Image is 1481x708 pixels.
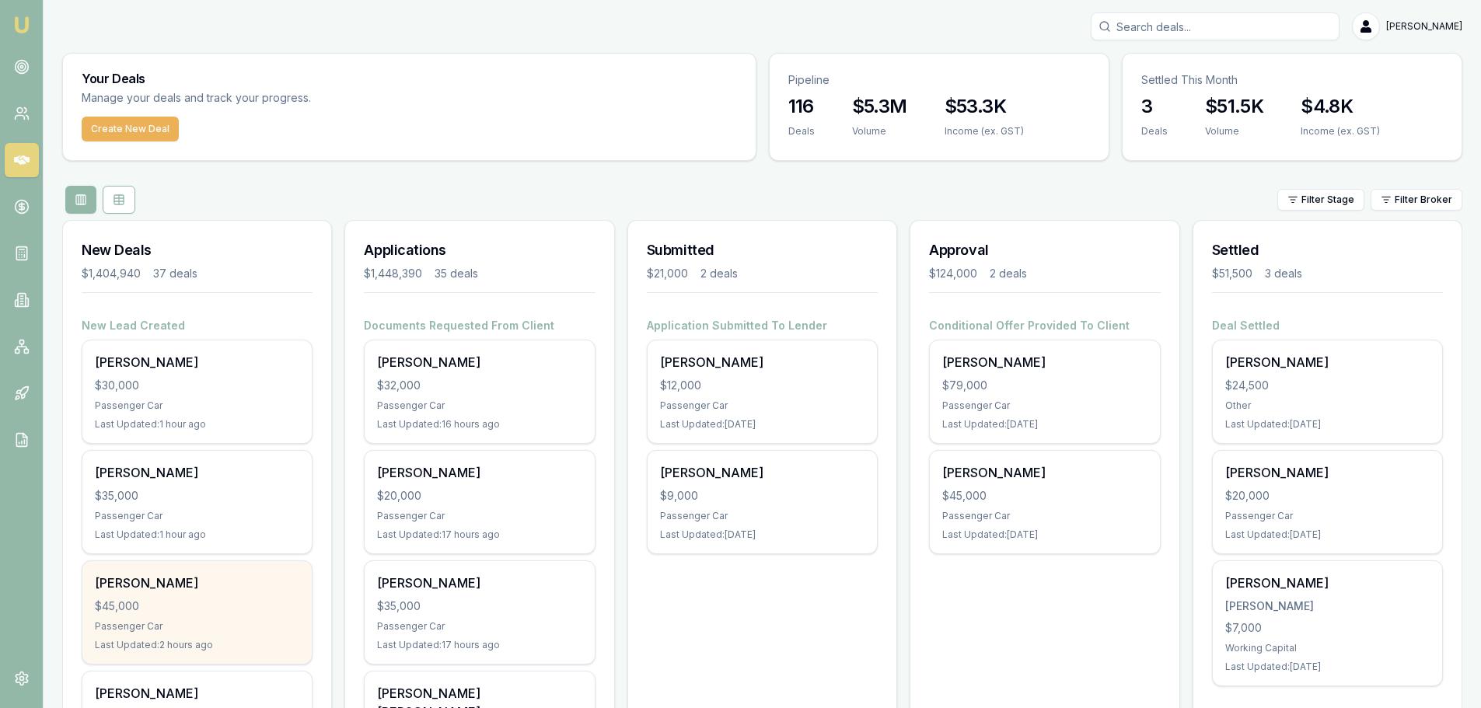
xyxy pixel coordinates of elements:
div: [PERSON_NAME] [660,463,864,482]
div: $20,000 [1225,488,1430,504]
div: [PERSON_NAME] [95,463,299,482]
div: Last Updated: [DATE] [1225,661,1430,673]
div: Last Updated: 17 hours ago [377,528,582,541]
div: Working Capital [1225,642,1430,654]
div: Passenger Car [942,399,1147,412]
div: Deals [788,125,815,138]
h4: Deal Settled [1212,318,1443,333]
div: [PERSON_NAME] [942,353,1147,371]
div: [PERSON_NAME] [942,463,1147,482]
h3: 3 [1141,94,1168,119]
div: Passenger Car [377,510,582,522]
div: $21,000 [647,266,688,281]
h3: Applications [364,239,595,261]
div: [PERSON_NAME] [95,684,299,703]
div: [PERSON_NAME] [1225,598,1430,614]
div: Other [1225,399,1430,412]
div: Passenger Car [660,399,864,412]
div: $1,404,940 [82,266,141,281]
div: $45,000 [942,488,1147,504]
div: $20,000 [377,488,582,504]
h3: Approval [929,239,1160,261]
div: Last Updated: [DATE] [660,418,864,431]
div: 2 deals [700,266,738,281]
div: 35 deals [435,266,478,281]
div: [PERSON_NAME] [95,574,299,592]
div: $79,000 [942,378,1147,393]
p: Pipeline [788,72,1090,88]
div: Volume [852,125,907,138]
h3: $4.8K [1301,94,1380,119]
div: $32,000 [377,378,582,393]
div: Last Updated: 16 hours ago [377,418,582,431]
div: Last Updated: [DATE] [1225,418,1430,431]
div: Last Updated: 17 hours ago [377,639,582,651]
div: $35,000 [95,488,299,504]
div: $12,000 [660,378,864,393]
div: 3 deals [1265,266,1302,281]
h3: $5.3M [852,94,907,119]
div: 2 deals [990,266,1027,281]
div: $30,000 [95,378,299,393]
div: Income (ex. GST) [945,125,1024,138]
div: 37 deals [153,266,197,281]
div: Deals [1141,125,1168,138]
div: [PERSON_NAME] [1225,353,1430,371]
h3: New Deals [82,239,313,261]
h3: Submitted [647,239,878,261]
div: Passenger Car [95,510,299,522]
div: Passenger Car [377,620,582,633]
div: [PERSON_NAME] [377,574,582,592]
div: Volume [1205,125,1263,138]
div: Last Updated: [DATE] [942,528,1147,541]
div: [PERSON_NAME] [377,463,582,482]
p: Manage your deals and track your progress. [82,89,480,107]
div: Last Updated: [DATE] [660,528,864,541]
h3: Your Deals [82,72,737,85]
div: $124,000 [929,266,977,281]
div: Passenger Car [95,399,299,412]
div: [PERSON_NAME] [95,353,299,371]
h3: $53.3K [945,94,1024,119]
div: [PERSON_NAME] [660,353,864,371]
h4: New Lead Created [82,318,313,333]
p: Settled This Month [1141,72,1443,88]
button: Filter Broker [1371,189,1462,211]
h3: $51.5K [1205,94,1263,119]
div: Passenger Car [660,510,864,522]
button: Filter Stage [1277,189,1364,211]
h4: Documents Requested From Client [364,318,595,333]
div: [PERSON_NAME] [377,353,582,371]
div: $45,000 [95,598,299,614]
h3: Settled [1212,239,1443,261]
h3: 116 [788,94,815,119]
div: Passenger Car [95,620,299,633]
div: [PERSON_NAME] [1225,463,1430,482]
div: $1,448,390 [364,266,422,281]
div: Last Updated: 1 hour ago [95,528,299,541]
button: Create New Deal [82,117,179,141]
div: Last Updated: [DATE] [1225,528,1430,541]
div: Last Updated: 2 hours ago [95,639,299,651]
h4: Conditional Offer Provided To Client [929,318,1160,333]
div: $7,000 [1225,620,1430,636]
div: $35,000 [377,598,582,614]
div: Income (ex. GST) [1301,125,1380,138]
span: Filter Stage [1301,194,1354,206]
div: Passenger Car [1225,510,1430,522]
img: emu-icon-u.png [12,16,31,34]
span: Filter Broker [1395,194,1452,206]
div: [PERSON_NAME] [1225,574,1430,592]
div: Last Updated: [DATE] [942,418,1147,431]
div: $24,500 [1225,378,1430,393]
div: $9,000 [660,488,864,504]
div: Passenger Car [942,510,1147,522]
h4: Application Submitted To Lender [647,318,878,333]
input: Search deals [1091,12,1340,40]
span: [PERSON_NAME] [1386,20,1462,33]
div: $51,500 [1212,266,1252,281]
div: Last Updated: 1 hour ago [95,418,299,431]
div: Passenger Car [377,399,582,412]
